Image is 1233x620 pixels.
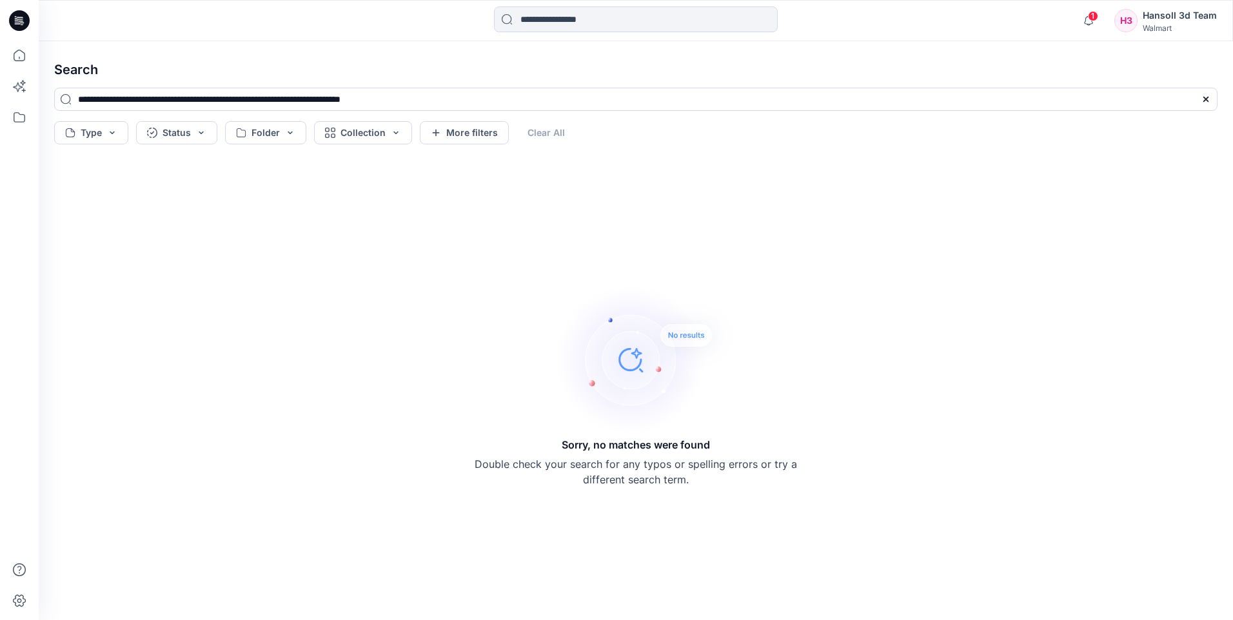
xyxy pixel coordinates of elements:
button: Collection [314,121,412,144]
div: Walmart [1143,23,1217,33]
button: Status [136,121,217,144]
h4: Search [44,52,1228,88]
button: Folder [225,121,306,144]
img: Sorry, no matches were found [556,282,736,437]
button: Type [54,121,128,144]
p: Double check your search for any typos or spelling errors or try a different search term. [475,456,797,487]
button: More filters [420,121,509,144]
div: H3 [1114,9,1138,32]
span: 1 [1088,11,1098,21]
h5: Sorry, no matches were found [562,437,710,452]
div: Hansoll 3d Team [1143,8,1217,23]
